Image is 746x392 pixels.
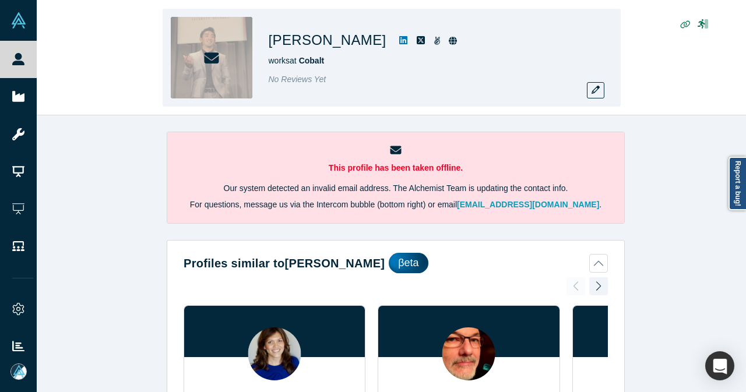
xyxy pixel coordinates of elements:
[184,199,608,211] p: For questions, message us via the Intercom bubble (bottom right) or email .
[184,253,608,273] button: Profiles similar to[PERSON_NAME]βeta
[299,56,325,65] a: Cobalt
[389,253,428,273] div: βeta
[269,75,326,84] span: No Reviews Yet
[269,30,386,51] h1: [PERSON_NAME]
[442,327,495,380] img: John Pettitt's Profile Image
[10,363,27,380] img: Mia Scott's Account
[248,327,301,380] img: Tracie Rotter's Profile Image
[184,182,608,195] p: Our system detected an invalid email address. The Alchemist Team is updating the contact info.
[269,56,325,65] span: works at
[457,200,599,209] a: [EMAIL_ADDRESS][DOMAIN_NAME]
[184,255,385,272] h2: Profiles similar to [PERSON_NAME]
[10,12,27,29] img: Alchemist Vault Logo
[729,157,746,210] a: Report a bug!
[184,162,608,174] p: This profile has been taken offline.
